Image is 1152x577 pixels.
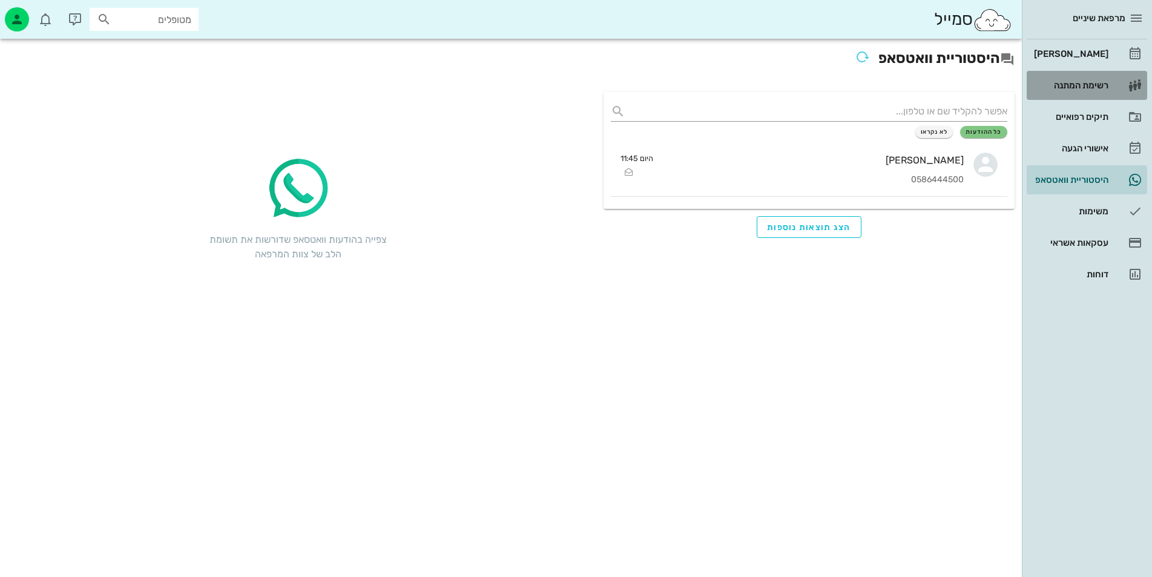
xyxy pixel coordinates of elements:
[1027,71,1147,100] a: רשימת המתנה
[1032,81,1108,90] div: רשימת המתנה
[262,153,334,225] img: whatsapp-icon.2ee8d5f3.png
[1032,112,1108,122] div: תיקים רפואיים
[663,154,964,166] div: [PERSON_NAME]
[207,232,389,262] div: צפייה בהודעות וואטסאפ שדורשות את תשומת הלב של צוות המרפאה
[1032,175,1108,185] div: היסטוריית וואטסאפ
[1027,102,1147,131] a: תיקים רפואיים
[1027,134,1147,163] a: אישורי הגעה
[915,126,953,138] button: לא נקראו
[1032,206,1108,216] div: משימות
[1032,238,1108,248] div: עסקאות אשראי
[757,216,861,238] button: הצג תוצאות נוספות
[934,7,1012,33] div: סמייל
[973,8,1012,32] img: SmileCloud logo
[1073,13,1125,24] span: מרפאת שיניים
[767,222,851,232] span: הצג תוצאות נוספות
[1032,269,1108,279] div: דוחות
[960,126,1007,138] button: כל ההודעות
[620,153,653,164] small: היום 11:45
[1027,39,1147,68] a: [PERSON_NAME]
[630,102,1007,121] input: אפשר להקליד שם או טלפון...
[921,128,948,136] span: לא נקראו
[966,128,1002,136] span: כל ההודעות
[1032,143,1108,153] div: אישורי הגעה
[1027,197,1147,226] a: משימות
[36,10,43,17] span: תג
[7,46,1015,73] h2: היסטוריית וואטסאפ
[1027,165,1147,194] a: היסטוריית וואטסאפ
[1027,260,1147,289] a: דוחות
[663,175,964,185] div: 0586444500
[1027,228,1147,257] a: עסקאות אשראי
[1032,49,1108,59] div: [PERSON_NAME]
